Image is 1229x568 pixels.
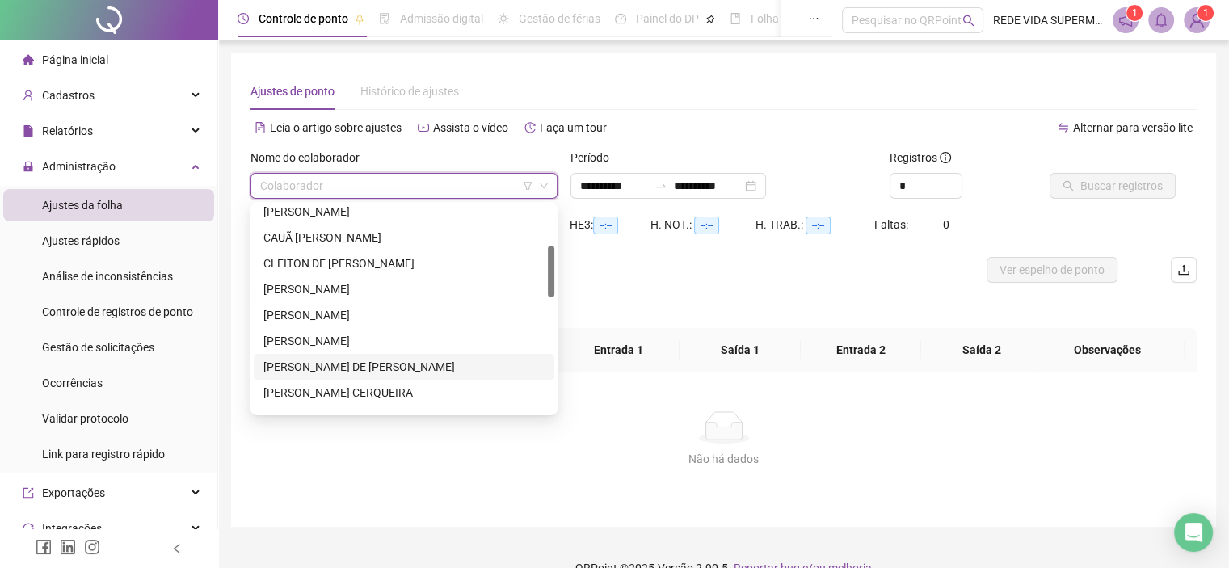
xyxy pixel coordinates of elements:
[254,354,554,380] div: ELIANA MOREIRA DE JESUS SANTOS FREITAS
[42,412,128,425] span: Validar protocolo
[254,250,554,276] div: CLEITON DE JESUS SANTOS MENESES
[263,306,545,324] div: [PERSON_NAME]
[23,523,34,534] span: sync
[238,13,249,24] span: clock-circle
[1126,5,1143,21] sup: 1
[42,160,116,173] span: Administração
[680,328,801,372] th: Saída 1
[570,149,620,166] label: Período
[60,539,76,555] span: linkedin
[943,218,949,231] span: 0
[654,179,667,192] span: to
[270,450,1177,468] div: Não há dados
[874,218,911,231] span: Faltas:
[263,280,545,298] div: [PERSON_NAME]
[254,380,554,406] div: EMANUEL DE JESUS COELHO CERQUEIRA
[36,539,52,555] span: facebook
[254,406,554,431] div: ERIANE OLIVEIRA SANTOS
[42,89,95,102] span: Cadastros
[654,179,667,192] span: swap-right
[433,121,508,134] span: Assista o vídeo
[400,12,483,25] span: Admissão digital
[250,85,335,98] span: Ajustes de ponto
[558,328,680,372] th: Entrada 1
[23,125,34,137] span: file
[379,13,390,24] span: file-done
[523,181,532,191] span: filter
[250,149,370,166] label: Nome do colaborador
[755,216,873,234] div: H. TRAB.:
[498,13,509,24] span: sun
[355,15,364,24] span: pushpin
[1118,13,1133,27] span: notification
[263,203,545,221] div: [PERSON_NAME]
[42,199,123,212] span: Ajustes da folha
[962,15,974,27] span: search
[1185,8,1209,32] img: 1924
[694,217,719,234] span: --:--
[263,255,545,272] div: CLEITON DE [PERSON_NAME]
[263,410,545,427] div: [PERSON_NAME]
[730,13,741,24] span: book
[254,302,554,328] div: DIEGO BRITO DOS SANTOS
[705,15,715,24] span: pushpin
[1058,122,1069,133] span: swap
[263,358,545,376] div: [PERSON_NAME] DE [PERSON_NAME]
[1132,7,1138,19] span: 1
[890,149,951,166] span: Registros
[42,377,103,389] span: Ocorrências
[524,122,536,133] span: history
[1174,513,1213,552] div: Open Intercom Messenger
[42,124,93,137] span: Relatórios
[84,539,100,555] span: instagram
[171,543,183,554] span: left
[254,225,554,250] div: CAUÃ MOREIRA DIAS
[42,270,173,283] span: Análise de inconsistências
[519,12,600,25] span: Gestão de férias
[940,152,951,163] span: info-circle
[921,328,1042,372] th: Saída 2
[42,53,108,66] span: Página inicial
[1203,7,1209,19] span: 1
[23,161,34,172] span: lock
[263,332,545,350] div: [PERSON_NAME]
[593,217,618,234] span: --:--
[570,216,650,234] div: HE 3:
[1044,341,1172,359] span: Observações
[270,121,402,134] span: Leia o artigo sobre ajustes
[418,122,429,133] span: youtube
[1197,5,1214,21] sup: Atualize o seu contato no menu Meus Dados
[255,122,266,133] span: file-text
[615,13,626,24] span: dashboard
[42,305,193,318] span: Controle de registros de ponto
[42,234,120,247] span: Ajustes rápidos
[1073,121,1193,134] span: Alternar para versão lite
[751,12,854,25] span: Folha de pagamento
[1154,13,1168,27] span: bell
[539,181,549,191] span: down
[42,522,102,535] span: Integrações
[987,257,1117,283] button: Ver espelho de ponto
[801,328,922,372] th: Entrada 2
[23,90,34,101] span: user-add
[42,448,165,461] span: Link para registro rápido
[1031,328,1185,372] th: Observações
[1050,173,1176,199] button: Buscar registros
[263,384,545,402] div: [PERSON_NAME] CERQUEIRA
[806,217,831,234] span: --:--
[540,121,607,134] span: Faça um tour
[23,54,34,65] span: home
[636,12,699,25] span: Painel do DP
[254,328,554,354] div: EDUARDO CARDOSO DE PIA
[23,487,34,499] span: export
[1177,263,1190,276] span: upload
[808,13,819,24] span: ellipsis
[263,229,545,246] div: CAUÃ [PERSON_NAME]
[42,486,105,499] span: Exportações
[360,85,459,98] span: Histórico de ajustes
[254,199,554,225] div: CAIO DOS SANTOS SILVA SANTOS
[650,216,755,234] div: H. NOT.:
[993,11,1103,29] span: REDE VIDA SUPERMERCADOS LTDA
[259,12,348,25] span: Controle de ponto
[42,341,154,354] span: Gestão de solicitações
